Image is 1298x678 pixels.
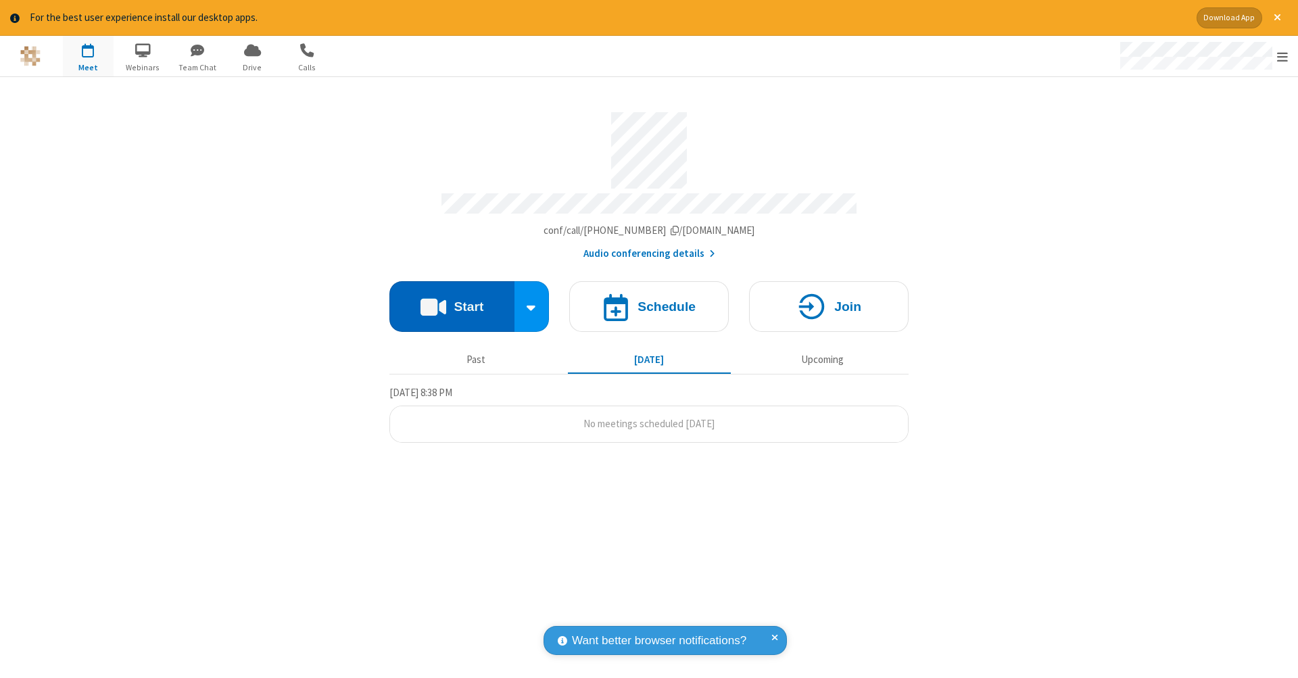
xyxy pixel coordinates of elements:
div: Start conference options [514,281,550,332]
span: Webinars [118,62,168,74]
button: [DATE] [568,347,731,373]
section: Today's Meetings [389,385,909,443]
h4: Schedule [638,300,696,313]
h4: Start [454,300,483,313]
button: Download App [1197,7,1262,28]
span: No meetings scheduled [DATE] [583,417,715,430]
h4: Join [834,300,861,313]
button: Schedule [569,281,729,332]
button: Join [749,281,909,332]
button: Start [389,281,514,332]
button: Logo [5,36,55,76]
span: Calls [282,62,333,74]
span: Copy my meeting room link [544,224,755,237]
button: Past [395,347,558,373]
div: For the best user experience install our desktop apps. [30,10,1186,26]
button: Copy my meeting room linkCopy my meeting room link [544,223,755,239]
img: QA Selenium DO NOT DELETE OR CHANGE [20,46,41,66]
span: Team Chat [172,62,223,74]
section: Account details [389,102,909,261]
button: Upcoming [741,347,904,373]
button: Close alert [1267,7,1288,28]
div: Open menu [1107,36,1298,76]
span: Want better browser notifications? [572,632,746,650]
span: Meet [63,62,114,74]
button: Audio conferencing details [583,246,715,262]
span: Drive [227,62,278,74]
span: [DATE] 8:38 PM [389,386,452,399]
